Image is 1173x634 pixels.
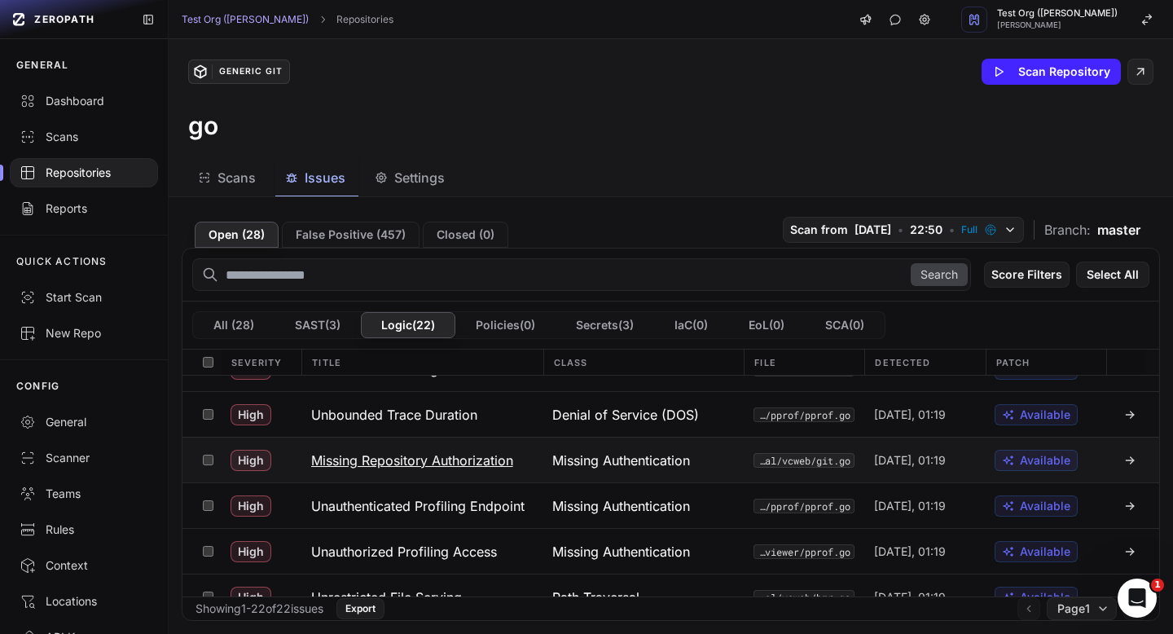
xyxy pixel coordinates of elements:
[20,557,148,574] div: Context
[552,588,639,607] span: Path Traversal
[311,588,462,607] h3: Unrestricted File Serving
[898,222,903,238] span: •
[423,222,508,248] button: Closed (0)
[182,437,1159,482] div: High Missing Repository Authorization Missing Authentication src/cmd/go/internal/vcweb/git.go [DA...
[195,222,279,248] button: Open (28)
[20,129,148,145] div: Scans
[864,350,985,375] div: Detected
[336,598,384,619] button: Export
[231,404,271,425] span: High
[231,541,271,562] span: High
[949,222,955,238] span: •
[543,350,745,375] div: Class
[20,200,148,217] div: Reports
[874,544,946,560] span: [DATE], 01:19
[182,574,1159,619] div: High Unrestricted File Serving Path Traversal src/cmd/go/internal/vcweb/bzr.go [DATE], 01:19 Avai...
[311,542,497,561] h3: Unauthorized Profiling Access
[188,111,218,140] h3: go
[317,14,328,25] svg: chevron right,
[301,529,543,574] button: Unauthorized Profiling Access
[182,13,309,26] a: Test Org ([PERSON_NAME])
[311,405,477,425] h3: Unbounded Trace Duration
[20,593,148,610] div: Locations
[753,590,854,605] button: src/cmd/go/internal/vcweb/bzr.go
[874,589,946,605] span: [DATE], 01:19
[20,325,148,341] div: New Repo
[231,495,271,517] span: High
[552,496,690,516] span: Missing Authentication
[874,407,946,423] span: [DATE], 01:19
[301,392,543,437] button: Unbounded Trace Duration
[783,217,1024,243] button: Scan from [DATE] • 22:50 • Full
[753,407,854,422] button: src/net/http/pprof/pprof.go
[1020,498,1070,514] span: Available
[1020,589,1070,605] span: Available
[20,93,148,109] div: Dashboard
[222,350,302,375] div: Severity
[20,414,148,430] div: General
[311,496,525,516] h3: Unauthenticated Profiling Endpoint
[305,168,345,187] span: Issues
[20,522,148,538] div: Rules
[301,483,543,528] button: Unauthenticated Profiling Endpoint
[182,391,1159,437] div: High Unbounded Trace Duration Denial of Service (DOS) src/net/http/pprof/pprof.go [DATE], 01:19 A...
[874,498,946,514] span: [DATE], 01:19
[7,7,129,33] a: ZEROPATH
[997,21,1118,29] span: [PERSON_NAME]
[874,452,946,469] span: [DATE], 01:19
[1118,579,1157,618] iframe: Intercom live chat
[20,450,148,466] div: Scanner
[311,451,513,470] h3: Missing Repository Authorization
[275,312,361,338] button: SAST(3)
[1044,220,1091,240] span: Branch:
[217,168,256,187] span: Scans
[182,528,1159,574] div: High Unauthorized Profiling Access Missing Authentication src/internal/trace/traceviewer/pprof.go...
[982,59,1121,85] button: Scan Repository
[336,13,393,26] a: Repositories
[20,289,148,306] div: Start Scan
[753,453,854,468] button: src/cmd/go/internal/vcweb/git.go
[231,450,271,471] span: High
[854,222,891,238] span: [DATE]
[195,601,323,617] div: Showing 1 - 22 of 22 issues
[1076,262,1149,288] button: Select All
[961,223,977,236] span: Full
[301,350,543,375] div: Title
[805,312,885,338] button: SCA(0)
[20,165,148,181] div: Repositories
[282,222,420,248] button: False Positive (457)
[984,262,1070,288] button: Score Filters
[1047,597,1117,620] button: Page1
[361,312,455,338] button: Logic(22)
[301,575,543,619] button: Unrestricted File Serving
[16,380,59,393] p: CONFIG
[1020,544,1070,560] span: Available
[455,312,556,338] button: Policies(0)
[986,350,1106,375] div: Patch
[34,13,94,26] span: ZEROPATH
[911,263,968,286] button: Search
[20,486,148,502] div: Teams
[1151,579,1164,592] span: 1
[744,350,864,375] div: File
[790,222,848,238] span: Scan from
[552,405,699,425] span: Denial of Service (DOS)
[556,312,654,338] button: Secrets(3)
[753,544,854,559] button: src/internal/trace/traceviewer/pprof.go
[193,312,275,338] button: All (28)
[910,222,942,238] span: 22:50
[753,499,854,513] button: src/net/http/pprof/pprof.go
[301,438,543,482] button: Missing Repository Authorization
[16,59,68,72] p: GENERAL
[552,542,690,561] span: Missing Authentication
[182,482,1159,528] div: High Unauthenticated Profiling Endpoint Missing Authentication src/net/http/pprof/pprof.go [DATE]...
[1057,601,1090,617] span: Page 1
[212,64,289,79] div: Generic Git
[1020,452,1070,469] span: Available
[231,587,271,608] span: High
[182,13,393,26] nav: breadcrumb
[552,451,690,470] span: Missing Authentication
